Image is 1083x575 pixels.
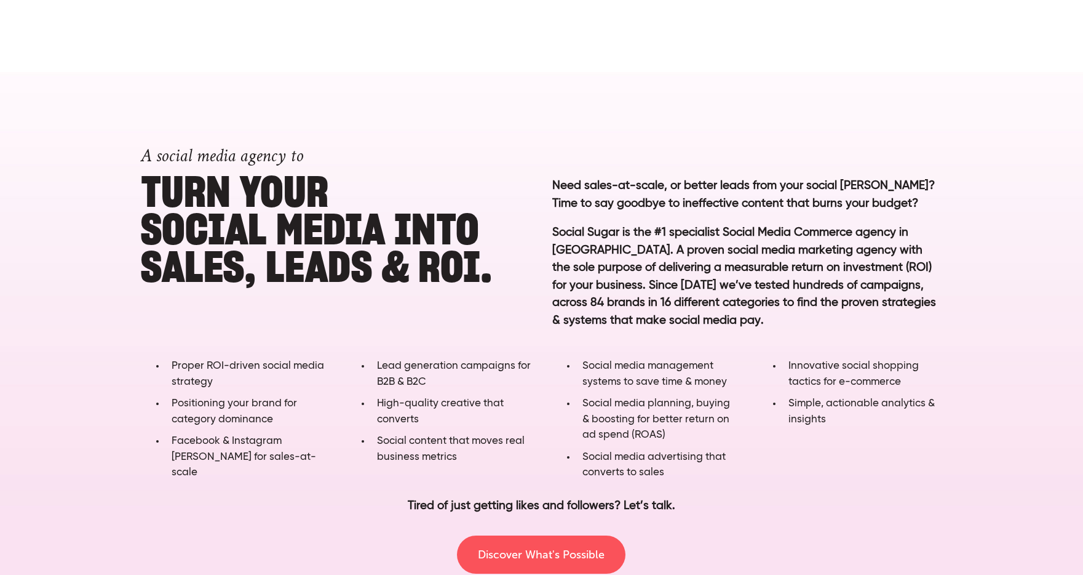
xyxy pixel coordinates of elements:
span: A social media agency to [141,144,303,168]
h1: Turn YOUR SOCIAL MEDIA into SALES, LEADS & ROI. [141,127,531,286]
p: Tired of just getting likes and followers? Let’s talk. [196,497,887,515]
p: Need sales-at-scale, or better leads from your social [PERSON_NAME]? Time to say goodbye to ineff... [552,177,943,212]
span: Lead generation campaigns for B2B & B2C [377,361,531,387]
span: Innovative social shopping tactics for e-commerce [788,361,919,387]
span: Positioning your brand for category dominance [172,398,297,425]
span: Social media advertising that converts to sales [582,452,726,478]
p: Social Sugar is the #1 specialist Social Media Commerce agency in [GEOGRAPHIC_DATA]. A proven soc... [552,224,943,348]
a: Discover What's Possible [457,536,625,574]
span: Simple, actionable analytics & insights [788,398,935,425]
span: Facebook & Instagram [PERSON_NAME] for sales-at-scale [172,436,316,478]
span: Social media planning, buying & boosting for better return on ad spend (ROAS) [582,398,730,440]
span: Proper ROI-driven social media strategy [172,361,324,387]
span: Social content that moves real business metrics [377,436,525,462]
span: Social media management systems to save time & money [582,361,727,387]
span: High-quality creative that converts [377,398,504,425]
